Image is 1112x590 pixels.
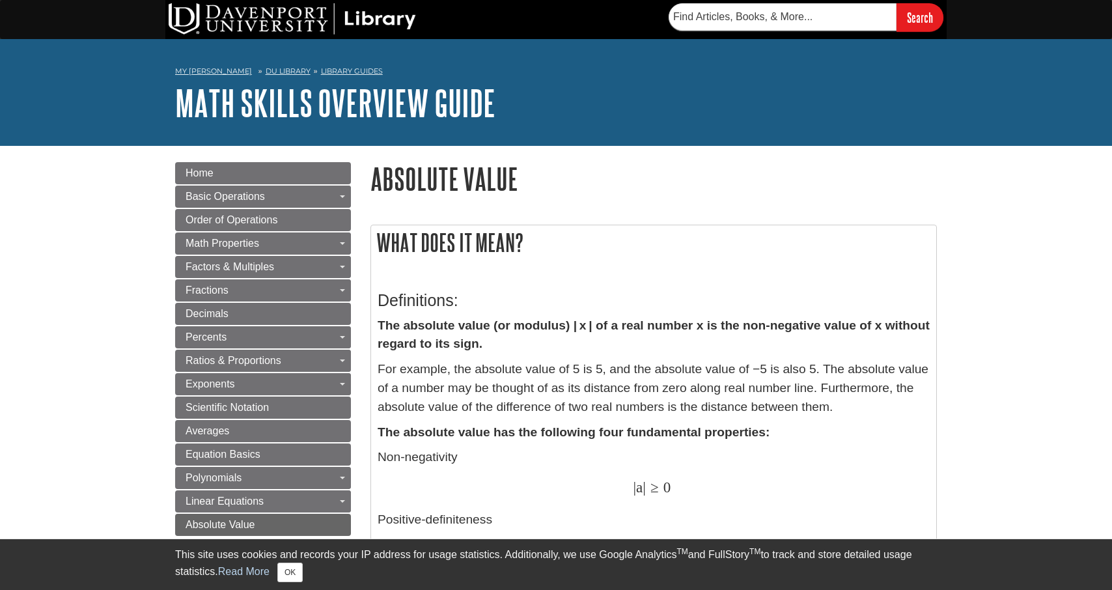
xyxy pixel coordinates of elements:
sup: TM [749,547,760,556]
a: My [PERSON_NAME] [175,66,252,77]
span: Ratios & Proportions [186,355,281,366]
span: Basic Operations [186,191,265,202]
p: For example, the absolute value of 5 is 5, and the absolute value of −5 is also 5. The absolute v... [378,360,930,416]
span: Fractions [186,285,229,296]
a: Decimals [175,303,351,325]
form: Searches DU Library's articles, books, and more [669,3,943,31]
h3: Definitions: [378,291,930,310]
span: Home [186,167,214,178]
div: This site uses cookies and records your IP address for usage statistics. Additionally, we use Goo... [175,547,937,582]
a: Absolute Value [175,514,351,536]
span: ≥ [646,479,659,496]
img: DU Library [169,3,416,35]
h2: What does it mean? [371,225,936,260]
strong: The absolute value (or modulus) | x | of a real number x is the non-negative value of x without r... [378,318,930,351]
span: Equation Basics [186,449,260,460]
span: | [643,479,646,496]
span: a [636,479,643,496]
a: Linear Equations [175,490,351,513]
a: Factors & Multiples [175,256,351,278]
span: 0 [659,479,671,496]
a: Averages [175,420,351,442]
a: Percents [175,326,351,348]
a: Fractions [175,279,351,302]
a: Polynomials [175,467,351,489]
a: Read More [218,566,270,577]
a: DU Library [266,66,311,76]
a: Math Skills Overview Guide [175,83,495,123]
span: Math Properties [186,238,259,249]
a: Library Guides [321,66,383,76]
a: Order of Operations [175,209,351,231]
span: | [633,479,636,496]
span: Averages [186,425,229,436]
span: Polynomials [186,472,242,483]
span: Scientific Notation [186,402,269,413]
span: Factors & Multiples [186,261,274,272]
a: Scientific Notation [175,397,351,419]
input: Find Articles, Books, & More... [669,3,897,31]
a: Exponents [175,373,351,395]
span: Order of Operations [186,214,277,225]
sup: TM [676,547,688,556]
strong: The absolute value has the following four fundamental properties: [378,425,770,439]
span: Linear Equations [186,496,264,507]
a: Equation Basics [175,443,351,466]
button: Close [277,563,303,582]
span: Absolute Value [186,519,255,530]
input: Search [897,3,943,31]
span: Decimals [186,308,229,319]
a: Ratios & Proportions [175,350,351,372]
a: Home [175,162,351,184]
h1: Absolute Value [370,162,937,195]
span: Exponents [186,378,235,389]
a: Basic Operations [175,186,351,208]
a: Math Properties [175,232,351,255]
span: Percents [186,331,227,343]
nav: breadcrumb [175,63,937,83]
